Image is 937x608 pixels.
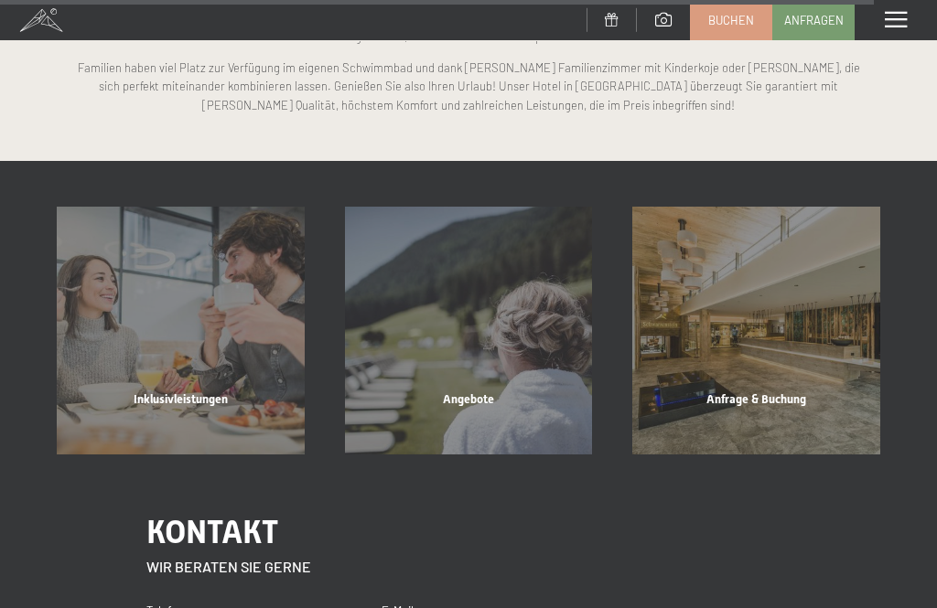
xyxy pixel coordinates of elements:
span: Angebote [443,392,494,406]
span: Buchen [708,12,754,28]
p: Familien haben viel Platz zur Verfügung im eigenen Schwimmbad und dank [PERSON_NAME] Familienzimm... [73,59,864,115]
a: Zimmer & Preise Angebote [325,207,613,454]
a: Anfragen [773,1,854,39]
span: Anfrage & Buchung [706,392,806,406]
a: Buchen [691,1,771,39]
span: Inklusivleistungen [134,392,228,406]
span: Kontakt [146,513,278,550]
span: Wir beraten Sie gerne [146,558,311,575]
a: Zimmer & Preise Inklusivleistungen [37,207,325,454]
span: Anfragen [784,12,844,28]
a: Zimmer & Preise Anfrage & Buchung [612,207,900,454]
